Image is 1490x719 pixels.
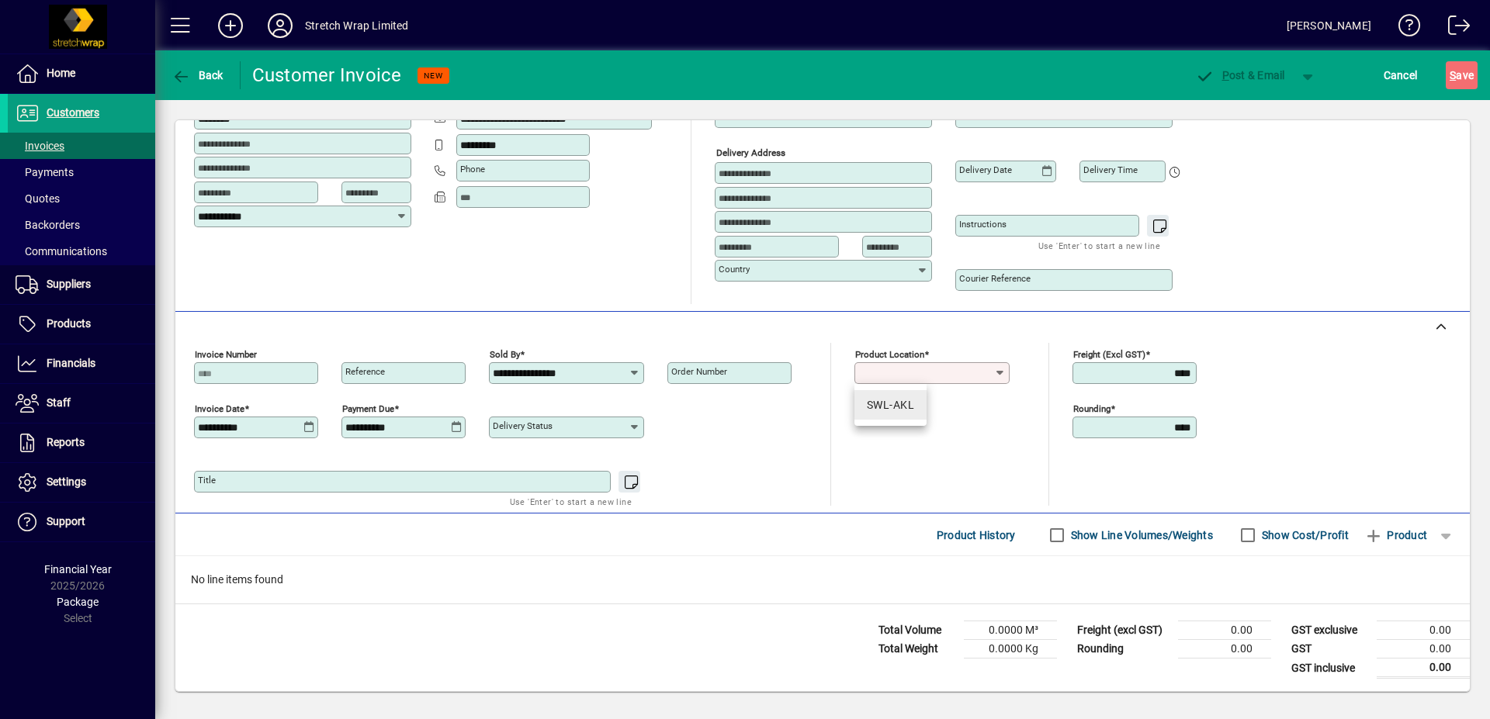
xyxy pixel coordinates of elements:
button: Product History [930,521,1022,549]
a: Knowledge Base [1387,3,1421,54]
a: Backorders [8,212,155,238]
td: Freight (excl GST) [1069,621,1178,640]
app-page-header-button: Back [155,61,241,89]
span: Communications [16,245,107,258]
td: Rounding [1069,640,1178,659]
td: 0.0000 Kg [964,640,1057,659]
mat-label: Invoice date [195,403,244,414]
span: Back [172,69,223,81]
div: No line items found [175,556,1470,603]
td: Total Volume [871,621,964,640]
span: Products [47,317,91,330]
span: S [1450,69,1456,81]
a: Invoices [8,133,155,159]
button: Add [206,12,255,40]
td: GST exclusive [1284,621,1377,640]
mat-label: Order number [671,366,727,377]
span: Package [57,596,99,608]
span: Financials [47,357,95,369]
mat-label: Delivery time [1083,164,1138,175]
span: Product History [937,523,1016,548]
a: Payments [8,159,155,185]
a: Financials [8,344,155,383]
a: Suppliers [8,265,155,304]
span: ost & Email [1195,69,1285,81]
a: Home [8,54,155,93]
button: Profile [255,12,305,40]
div: Stretch Wrap Limited [305,13,409,38]
a: Staff [8,384,155,423]
mat-label: Sold by [490,349,520,360]
td: GST [1284,640,1377,659]
mat-label: Delivery date [959,164,1012,175]
div: Customer Invoice [252,63,402,88]
mat-label: Product location [855,349,924,360]
a: Reports [8,423,155,462]
mat-label: Courier Reference [959,273,1031,284]
span: Payments [16,166,74,178]
td: Total Weight [871,640,964,659]
div: [PERSON_NAME] [1287,13,1371,38]
a: Quotes [8,185,155,212]
button: Save [1446,61,1478,89]
span: Quotes [16,192,60,205]
mat-label: Title [198,475,216,486]
button: Product [1357,521,1435,549]
a: Support [8,503,155,541]
span: Product [1364,523,1427,548]
mat-label: Phone [460,164,485,175]
td: 0.00 [1377,640,1470,659]
span: Customers [47,106,99,119]
td: 0.0000 M³ [964,621,1057,640]
td: 0.00 [1377,621,1470,640]
mat-hint: Use 'Enter' to start a new line [1038,237,1160,254]
span: Financial Year [44,563,112,576]
span: ave [1450,63,1474,88]
span: Reports [47,436,85,448]
mat-label: Country [719,264,750,275]
td: 0.00 [1377,659,1470,678]
div: SWL-AKL [867,397,914,413]
mat-label: Payment due [342,403,394,414]
mat-hint: Use 'Enter' to start a new line [510,493,632,510]
mat-label: Instructions [959,219,1007,230]
span: Home [47,67,75,79]
mat-label: Reference [345,366,385,377]
td: 0.00 [1178,640,1271,659]
span: Invoices [16,140,64,152]
label: Show Line Volumes/Weights [1068,527,1213,543]
span: Support [47,515,85,527]
a: Logout [1436,3,1471,54]
span: Backorders [16,219,80,231]
button: Post & Email [1187,61,1293,89]
a: Communications [8,238,155,264]
a: Settings [8,463,155,502]
button: Back [168,61,227,89]
span: Suppliers [47,278,91,290]
label: Show Cost/Profit [1259,527,1349,543]
mat-option: SWL-AKL [854,390,927,420]
mat-label: Invoice number [195,349,257,360]
span: P [1222,69,1229,81]
span: NEW [424,71,443,81]
span: Settings [47,475,86,488]
mat-label: Freight (excl GST) [1073,349,1145,360]
button: Cancel [1380,61,1422,89]
td: 0.00 [1178,621,1271,640]
td: GST inclusive [1284,659,1377,678]
a: Products [8,305,155,344]
span: Cancel [1384,63,1418,88]
mat-label: Delivery status [493,420,553,431]
span: Staff [47,396,71,409]
mat-label: Rounding [1073,403,1111,414]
